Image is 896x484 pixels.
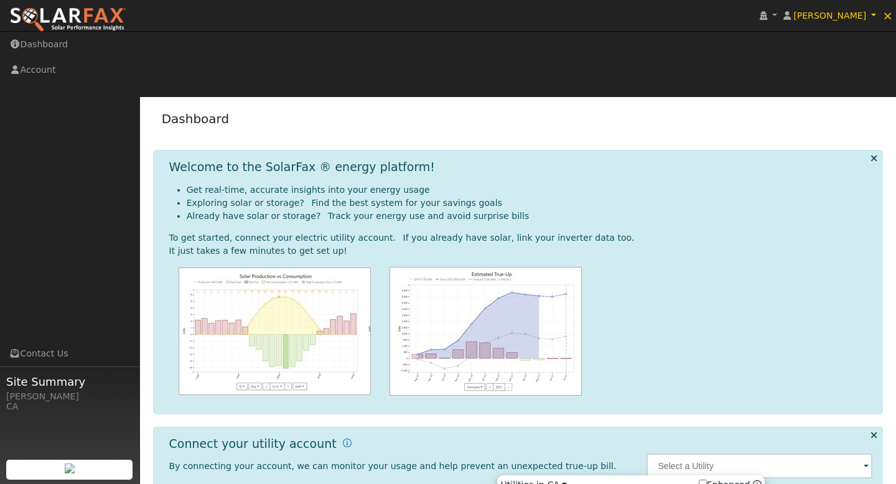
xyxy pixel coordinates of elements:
[169,437,337,451] h1: Connect your utility account
[169,231,873,244] div: To get started, connect your electric utility account. If you already have solar, link your inver...
[6,400,133,413] div: CA
[162,111,230,126] a: Dashboard
[169,461,617,471] span: By connecting your account, we can monitor your usage and help prevent an unexpected true-up bill.
[793,11,866,21] span: [PERSON_NAME]
[187,197,873,210] li: Exploring solar or storage? Find the best system for your savings goals
[169,244,873,258] div: It just takes a few minutes to get set up!
[169,160,435,174] h1: Welcome to the SolarFax ® energy platform!
[646,454,872,478] input: Select a Utility
[6,373,133,390] span: Site Summary
[65,463,75,473] img: retrieve
[6,390,133,403] div: [PERSON_NAME]
[187,210,873,223] li: Already have solar or storage? Track your energy use and avoid surprise bills
[9,7,126,33] img: SolarFax
[882,8,893,23] span: ×
[187,184,873,197] li: Get real-time, accurate insights into your energy usage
